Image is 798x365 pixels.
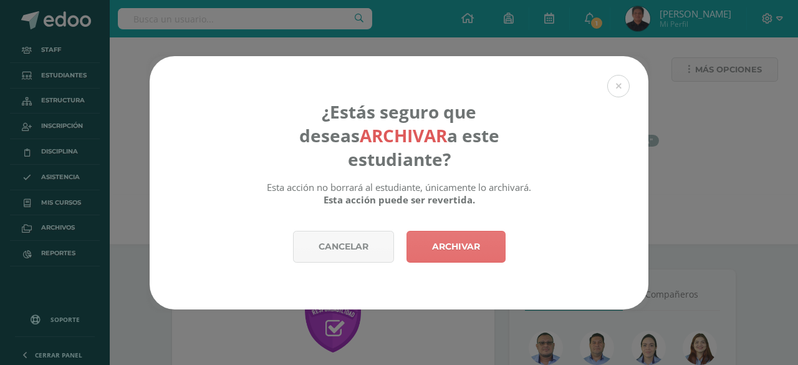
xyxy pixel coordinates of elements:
[293,231,394,263] a: Cancelar
[607,75,630,97] button: Close (Esc)
[360,124,447,147] strong: archivar
[261,100,537,171] h4: ¿Estás seguro que deseas a este estudiante?
[324,193,475,206] strong: Esta acción puede ser revertida.
[406,231,506,263] a: Archivar
[261,181,537,206] div: Esta acción no borrará al estudiante, únicamente lo archivará.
